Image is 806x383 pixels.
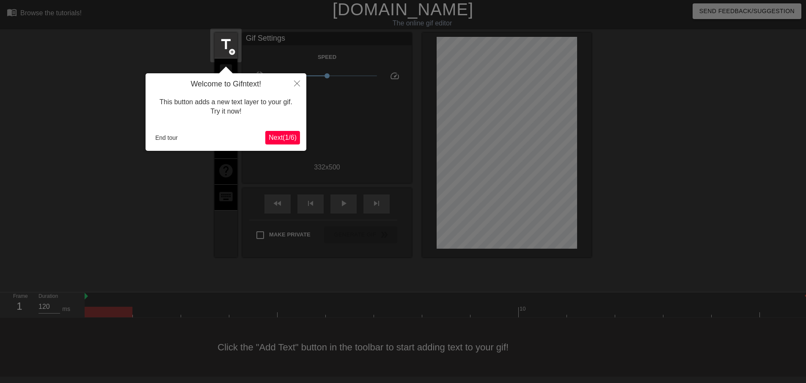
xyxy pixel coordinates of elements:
div: This button adds a new text layer to your gif. Try it now! [152,89,300,125]
h4: Welcome to Gifntext! [152,80,300,89]
button: Next [265,131,300,144]
button: Close [288,73,306,93]
span: Next ( 1 / 6 ) [269,134,297,141]
button: End tour [152,131,181,144]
